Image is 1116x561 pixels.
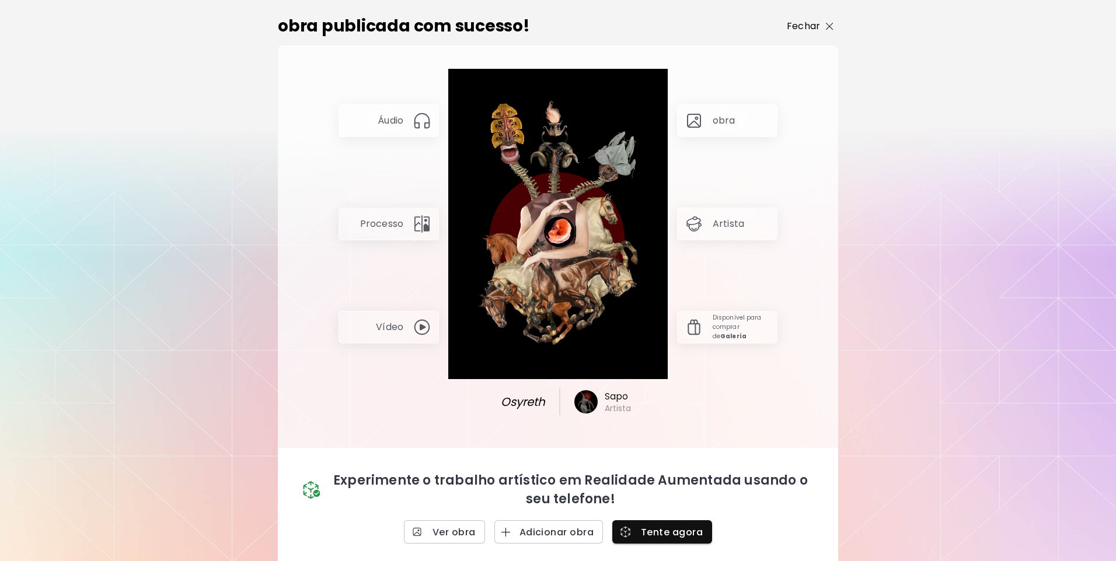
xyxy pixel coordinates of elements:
button: Adicionar obra [494,520,603,544]
h6: Sapo [605,390,632,403]
a: Ver obra [404,520,485,544]
p: obra [713,114,735,127]
p: Artista [713,218,744,230]
h6: Artista [605,403,632,413]
strong: Galería [720,332,747,341]
p: Disponível para comprar de [713,313,770,341]
p: Vídeo [376,321,403,334]
p: Áudio [378,114,403,127]
span: Adicionar obra [504,526,594,538]
p: Experimente o trabalho artístico em Realidade Aumentada usando o seu telefone! [326,471,815,509]
button: Tente agora [612,520,712,544]
span: Osyreth [493,393,545,411]
span: Ver obra [413,526,476,538]
p: Processo [360,218,403,230]
span: Tente agora [622,526,703,538]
